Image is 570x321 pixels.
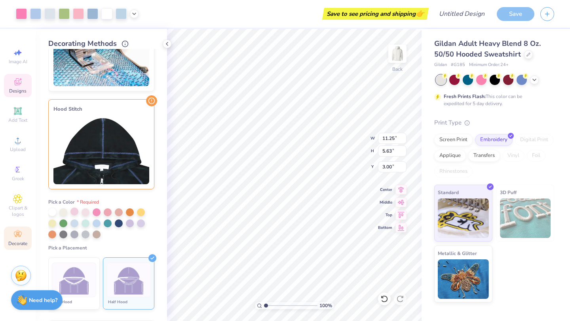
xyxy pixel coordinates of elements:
img: Half Hood [114,265,144,295]
img: Cover Stitch [53,19,149,86]
span: Designs [9,88,27,94]
div: Full Hood [52,299,96,305]
span: Upload [10,146,26,153]
div: Vinyl [502,150,524,162]
div: Decorating Methods [48,38,154,49]
div: Foil [527,150,545,162]
span: 3D Puff [500,188,517,196]
span: Add Text [8,117,27,123]
div: Hood Stitch [53,104,149,114]
span: Standard [438,188,459,196]
img: 3D Puff [500,198,551,238]
div: Digital Print [515,134,553,146]
span: 100 % [319,302,332,309]
div: Save to see pricing and shipping [324,8,427,20]
span: Middle [378,200,392,205]
span: Top [378,212,392,218]
div: Applique [434,150,466,162]
span: Metallic & Glitter [438,249,477,257]
span: Decorate [8,240,27,247]
span: Gildan [434,62,447,68]
span: Greek [12,176,24,182]
span: Image AI [9,59,27,65]
span: Pick a Placement [48,245,87,251]
div: This color can be expedited for 5 day delivery. [444,93,541,107]
span: Minimum Order: 24 + [469,62,509,68]
div: Embroidery [475,134,513,146]
img: Full Hood [59,265,89,295]
strong: Fresh Prints Flash: [444,93,486,100]
div: Transfers [468,150,500,162]
span: 👉 [416,9,424,18]
strong: Need help? [29,296,57,304]
img: Back [389,46,405,62]
span: Gildan Adult Heavy Blend 8 Oz. 50/50 Hooded Sweatshirt [434,39,541,59]
span: Clipart & logos [4,205,32,217]
img: Metallic & Glitter [438,259,489,299]
span: # G185 [451,62,465,68]
img: Standard [438,198,489,238]
div: Rhinestones [434,166,473,177]
img: Hood Stitch [53,117,149,184]
div: Screen Print [434,134,473,146]
span: Bottom [378,225,392,230]
input: Untitled Design [433,6,491,22]
span: Pick a Color [48,199,99,205]
span: Center [378,187,392,193]
div: Half Hood [106,299,151,305]
div: Print Type [434,118,554,127]
div: Back [392,66,403,73]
